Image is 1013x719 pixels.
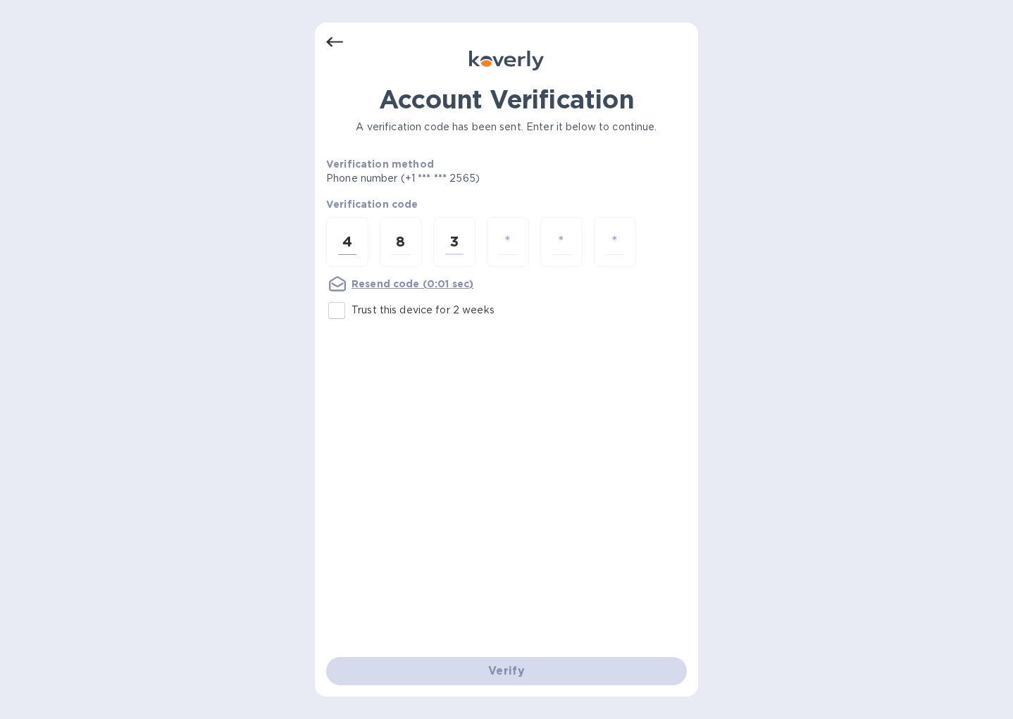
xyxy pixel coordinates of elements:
u: Resend code (0:01 sec) [352,278,473,289]
p: A verification code has been sent. Enter it below to continue. [326,120,687,135]
p: Trust this device for 2 weeks [352,303,495,318]
b: Verification method [326,158,434,170]
p: Verification code [326,197,687,211]
p: Phone number (+1 *** *** 2565) [326,171,588,186]
h1: Account Verification [326,85,687,114]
